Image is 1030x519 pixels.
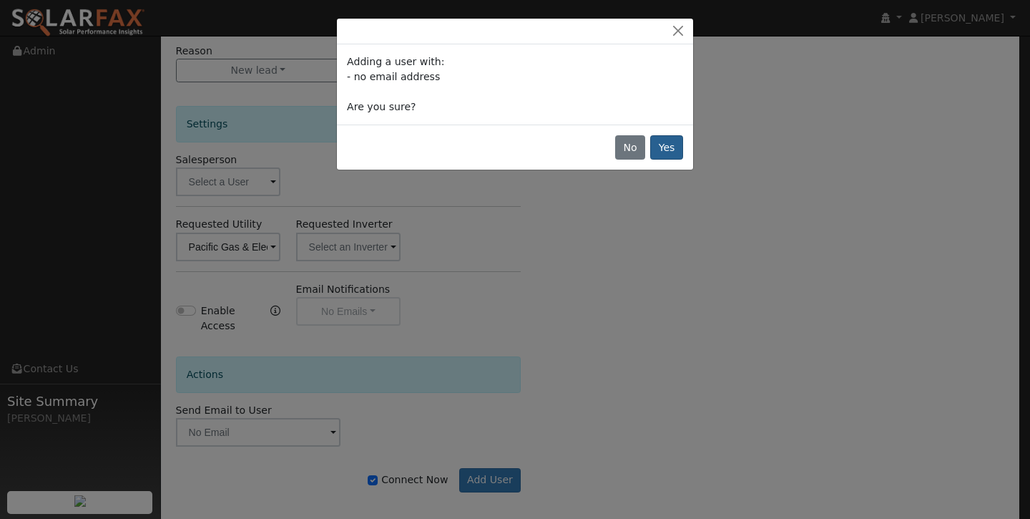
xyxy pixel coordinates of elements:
[668,24,688,39] button: Close
[347,101,416,112] span: Are you sure?
[650,135,683,160] button: Yes
[347,56,444,67] span: Adding a user with:
[615,135,645,160] button: No
[347,71,440,82] span: - no email address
